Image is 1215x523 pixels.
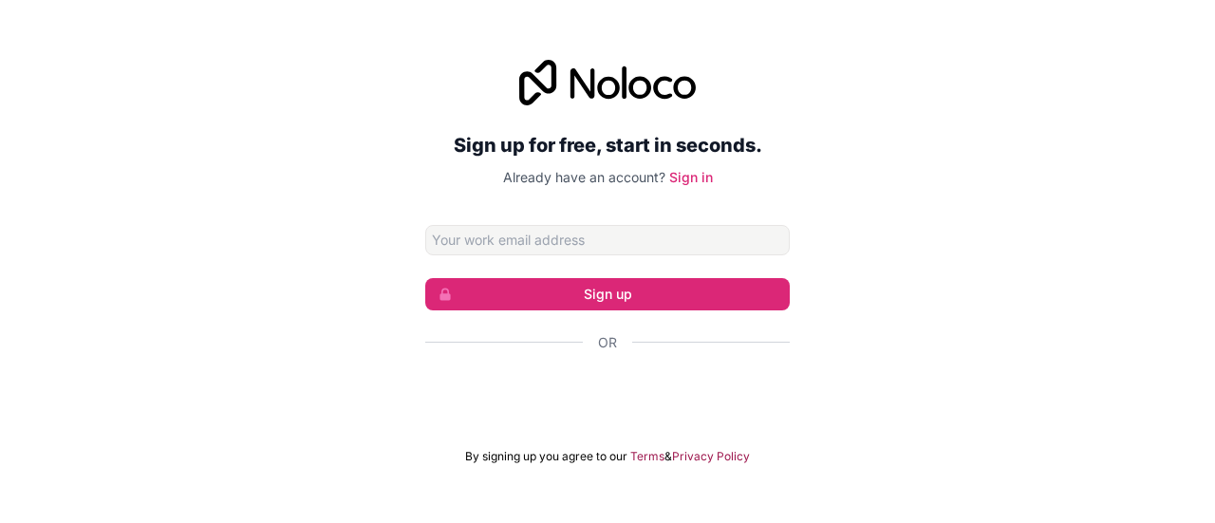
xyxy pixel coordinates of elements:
[503,169,665,185] span: Already have an account?
[664,449,672,464] span: &
[669,169,713,185] a: Sign in
[465,449,627,464] span: By signing up you agree to our
[416,373,799,415] iframe: Sign in with Google Button
[672,449,750,464] a: Privacy Policy
[630,449,664,464] a: Terms
[425,278,790,310] button: Sign up
[598,333,617,352] span: Or
[425,225,790,255] input: Email address
[425,128,790,162] h2: Sign up for free, start in seconds.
